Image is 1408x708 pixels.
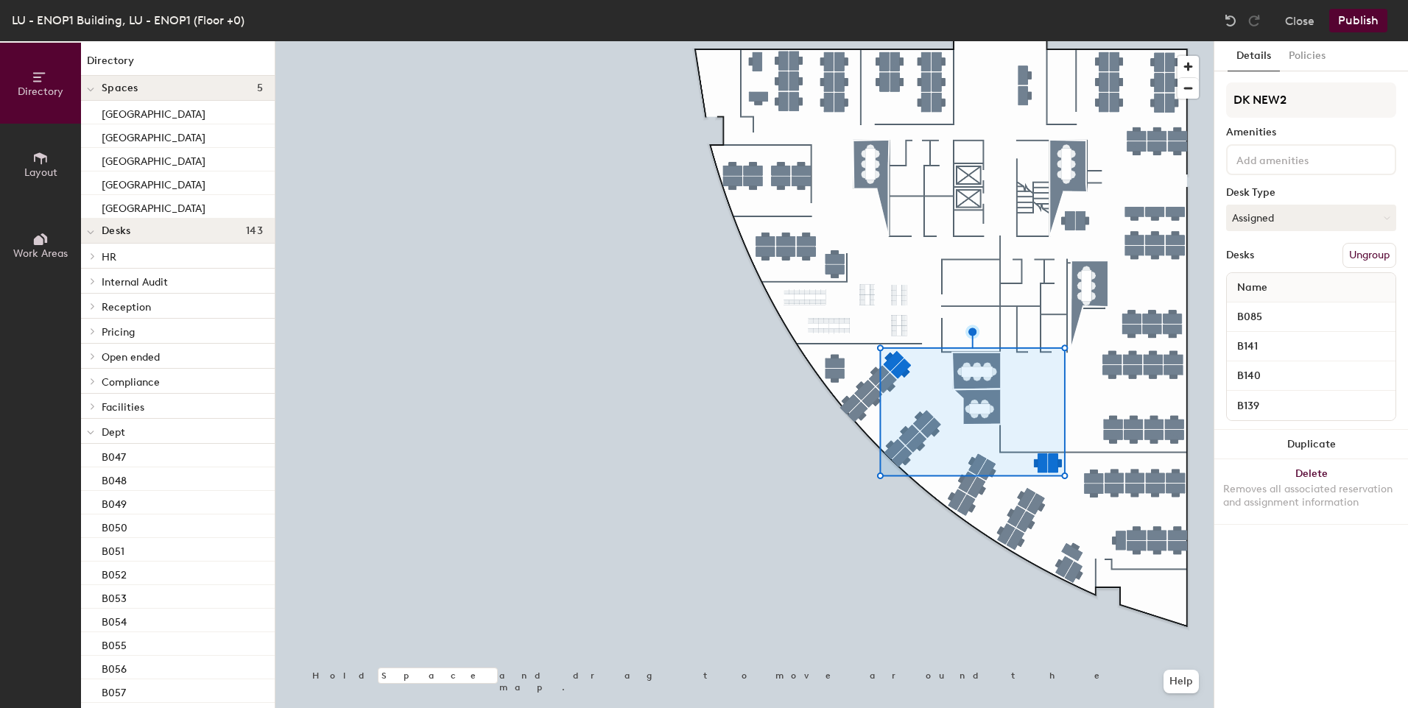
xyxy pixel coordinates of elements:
p: B050 [102,517,127,534]
button: Close [1285,9,1314,32]
p: [GEOGRAPHIC_DATA] [102,127,205,144]
span: Open ended [102,351,160,364]
div: Desk Type [1226,187,1396,199]
p: B051 [102,541,124,558]
button: Assigned [1226,205,1396,231]
span: 143 [246,225,263,237]
span: Desks [102,225,130,237]
p: B047 [102,447,126,464]
div: Removes all associated reservation and assignment information [1223,483,1399,509]
p: B056 [102,659,127,676]
div: Desks [1226,249,1254,261]
p: B049 [102,494,127,511]
p: B053 [102,588,127,605]
p: B054 [102,612,127,629]
input: Unnamed desk [1230,395,1393,416]
div: LU - ENOP1 Building, LU - ENOP1 (Floor +0) [12,11,244,29]
span: Spaces [102,82,138,94]
p: B057 [102,682,126,699]
p: B048 [102,470,127,487]
button: DeleteRemoves all associated reservation and assignment information [1214,459,1408,524]
button: Publish [1329,9,1387,32]
div: Amenities [1226,127,1396,138]
span: Internal Audit [102,276,168,288]
span: Compliance [102,376,160,389]
p: [GEOGRAPHIC_DATA] [102,174,205,191]
p: B052 [102,564,127,581]
span: Reception [102,301,151,314]
h1: Directory [81,53,275,76]
input: Unnamed desk [1230,366,1393,386]
input: Unnamed desk [1230,307,1393,328]
input: Unnamed desk [1230,336,1393,357]
p: [GEOGRAPHIC_DATA] [102,198,205,215]
span: 5 [257,82,263,94]
p: B055 [102,635,127,652]
button: Policies [1280,41,1334,71]
button: Ungroup [1342,243,1396,268]
span: HR [102,251,116,263]
span: Work Areas [13,247,68,260]
span: Facilities [102,401,144,414]
span: Layout [24,166,57,179]
p: [GEOGRAPHIC_DATA] [102,104,205,121]
button: Details [1228,41,1280,71]
input: Add amenities [1233,150,1366,168]
span: Dept [102,426,125,439]
span: Name [1230,275,1275,301]
p: [GEOGRAPHIC_DATA] [102,151,205,168]
button: Help [1164,670,1199,693]
img: Redo [1247,13,1261,28]
button: Duplicate [1214,430,1408,459]
span: Pricing [102,326,135,339]
img: Undo [1223,13,1238,28]
span: Directory [18,85,63,98]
